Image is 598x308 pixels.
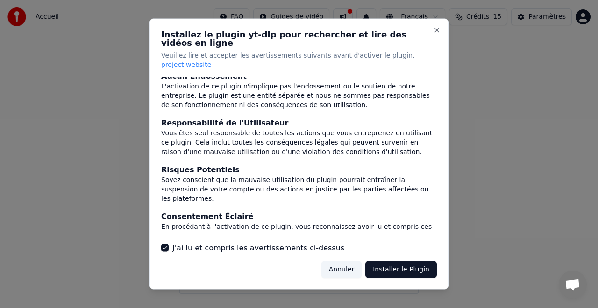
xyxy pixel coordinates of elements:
h2: Installez le plugin yt-dlp pour rechercher et lire des vidéos en ligne [161,30,437,47]
div: Soyez conscient que la mauvaise utilisation du plugin pourrait entraîner la suspension de votre c... [161,175,437,203]
div: En procédant à l'activation de ce plugin, vous reconnaissez avoir lu et compris ces avertissement... [161,222,437,241]
p: Veuillez lire et accepter les avertissements suivants avant d'activer le plugin. [161,51,437,70]
div: Responsabilité de l'Utilisateur [161,117,437,128]
div: L'activation de ce plugin n'implique pas l'endossement ou le soutien de notre entreprise. Le plug... [161,81,437,110]
button: Installer le Plugin [365,261,437,278]
div: Consentement Éclairé [161,211,437,222]
button: Annuler [321,261,362,278]
div: Vous êtes seul responsable de toutes les actions que vous entreprenez en utilisant ce plugin. Cel... [161,128,437,156]
div: Risques Potentiels [161,164,437,175]
label: J'ai lu et compris les avertissements ci-dessus [172,242,344,253]
span: project website [161,61,211,68]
